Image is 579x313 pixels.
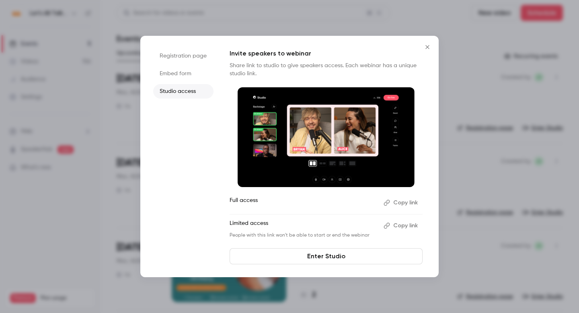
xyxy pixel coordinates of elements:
[153,49,214,63] li: Registration page
[380,196,423,209] button: Copy link
[230,49,423,58] p: Invite speakers to webinar
[153,84,214,99] li: Studio access
[230,248,423,264] a: Enter Studio
[419,39,435,55] button: Close
[380,219,423,232] button: Copy link
[230,232,377,239] p: People with this link won't be able to start or end the webinar
[230,62,423,78] p: Share link to studio to give speakers access. Each webinar has a unique studio link.
[153,66,214,81] li: Embed form
[238,87,415,187] img: Invite speakers to webinar
[230,219,377,232] p: Limited access
[230,196,377,209] p: Full access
